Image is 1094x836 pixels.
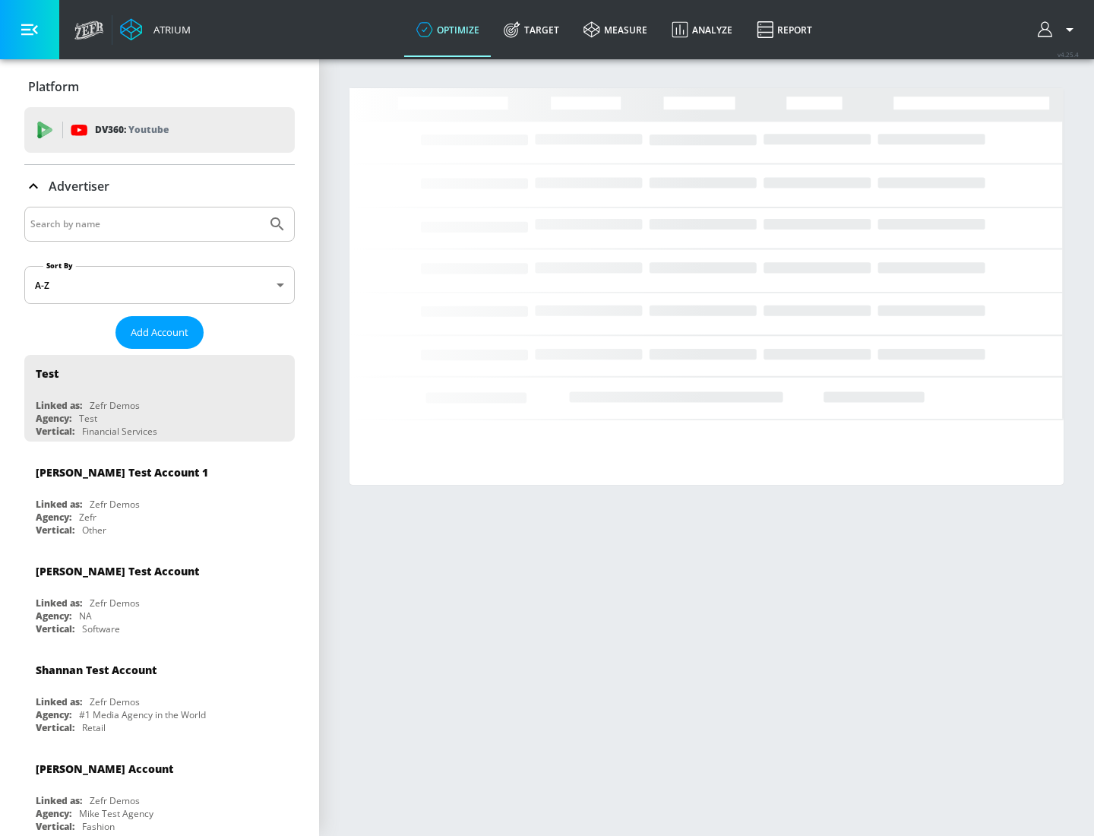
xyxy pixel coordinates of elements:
[82,524,106,537] div: Other
[36,399,82,412] div: Linked as:
[745,2,824,57] a: Report
[82,425,157,438] div: Financial Services
[36,807,71,820] div: Agency:
[36,794,82,807] div: Linked as:
[30,214,261,234] input: Search by name
[24,651,295,738] div: Shannan Test AccountLinked as:Zefr DemosAgency:#1 Media Agency in the WorldVertical:Retail
[36,524,74,537] div: Vertical:
[24,107,295,153] div: DV360: Youtube
[24,355,295,442] div: TestLinked as:Zefr DemosAgency:TestVertical:Financial Services
[36,511,71,524] div: Agency:
[36,498,82,511] div: Linked as:
[36,465,208,480] div: [PERSON_NAME] Test Account 1
[90,794,140,807] div: Zefr Demos
[24,454,295,540] div: [PERSON_NAME] Test Account 1Linked as:Zefr DemosAgency:ZefrVertical:Other
[24,553,295,639] div: [PERSON_NAME] Test AccountLinked as:Zefr DemosAgency:NAVertical:Software
[659,2,745,57] a: Analyze
[28,78,79,95] p: Platform
[36,610,71,622] div: Agency:
[90,695,140,708] div: Zefr Demos
[36,366,58,381] div: Test
[82,622,120,635] div: Software
[36,663,157,677] div: Shannan Test Account
[36,820,74,833] div: Vertical:
[79,610,92,622] div: NA
[36,695,82,708] div: Linked as:
[1058,50,1079,59] span: v 4.25.4
[131,324,188,341] span: Add Account
[82,820,115,833] div: Fashion
[36,564,199,578] div: [PERSON_NAME] Test Account
[115,316,204,349] button: Add Account
[90,399,140,412] div: Zefr Demos
[82,721,106,734] div: Retail
[120,18,191,41] a: Atrium
[24,266,295,304] div: A-Z
[404,2,492,57] a: optimize
[36,425,74,438] div: Vertical:
[79,708,206,721] div: #1 Media Agency in the World
[49,178,109,195] p: Advertiser
[492,2,571,57] a: Target
[128,122,169,138] p: Youtube
[36,721,74,734] div: Vertical:
[79,412,97,425] div: Test
[36,622,74,635] div: Vertical:
[36,597,82,610] div: Linked as:
[24,165,295,207] div: Advertiser
[95,122,169,138] p: DV360:
[147,23,191,36] div: Atrium
[571,2,659,57] a: measure
[36,708,71,721] div: Agency:
[36,412,71,425] div: Agency:
[79,511,96,524] div: Zefr
[24,65,295,108] div: Platform
[36,762,173,776] div: [PERSON_NAME] Account
[90,597,140,610] div: Zefr Demos
[90,498,140,511] div: Zefr Demos
[43,261,76,271] label: Sort By
[79,807,153,820] div: Mike Test Agency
